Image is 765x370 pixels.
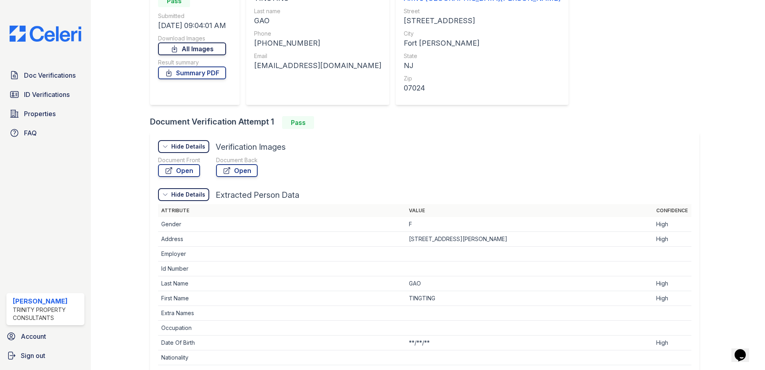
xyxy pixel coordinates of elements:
[216,141,286,153] div: Verification Images
[404,38,561,49] div: Fort [PERSON_NAME]
[158,164,200,177] a: Open
[653,217,691,232] td: High
[653,336,691,350] td: High
[6,67,84,83] a: Doc Verifications
[158,336,406,350] td: Date Of Birth
[254,30,381,38] div: Phone
[404,15,561,26] div: [STREET_ADDRESS]
[216,164,258,177] a: Open
[216,156,258,164] div: Document Back
[158,276,406,291] td: Last Name
[171,143,205,151] div: Hide Details
[158,217,406,232] td: Gender
[404,52,561,60] div: State
[406,291,653,306] td: TINGTING
[653,232,691,247] td: High
[158,156,200,164] div: Document Front
[24,109,56,119] span: Properties
[158,12,226,20] div: Submitted
[653,276,691,291] td: High
[404,60,561,71] div: NJ
[13,296,81,306] div: [PERSON_NAME]
[254,38,381,49] div: [PHONE_NUMBER]
[6,106,84,122] a: Properties
[254,7,381,15] div: Last name
[150,116,706,129] div: Document Verification Attempt 1
[254,15,381,26] div: GAO
[404,82,561,94] div: 07024
[406,232,653,247] td: [STREET_ADDRESS][PERSON_NAME]
[282,116,314,129] div: Pass
[404,7,561,15] div: Street
[731,338,757,362] iframe: chat widget
[254,60,381,71] div: [EMAIL_ADDRESS][DOMAIN_NAME]
[158,204,406,217] th: Attribute
[653,204,691,217] th: Confidence
[21,351,45,360] span: Sign out
[158,306,406,321] td: Extra Names
[24,128,37,138] span: FAQ
[158,58,226,66] div: Result summary
[406,217,653,232] td: F
[158,20,226,31] div: [DATE] 09:04:01 AM
[158,66,226,79] a: Summary PDF
[171,191,205,199] div: Hide Details
[254,52,381,60] div: Email
[404,74,561,82] div: Zip
[406,204,653,217] th: Value
[6,125,84,141] a: FAQ
[24,90,70,99] span: ID Verifications
[404,30,561,38] div: City
[216,189,299,201] div: Extracted Person Data
[158,34,226,42] div: Download Images
[3,26,88,42] img: CE_Logo_Blue-a8612792a0a2168367f1c8372b55b34899dd931a85d93a1a3d3e32e68fde9ad4.png
[158,42,226,55] a: All Images
[406,276,653,291] td: GAO
[158,261,406,276] td: Id Number
[158,350,406,365] td: Nationality
[158,232,406,247] td: Address
[6,86,84,103] a: ID Verifications
[21,332,46,341] span: Account
[3,328,88,344] a: Account
[653,291,691,306] td: High
[24,70,76,80] span: Doc Verifications
[158,247,406,261] td: Employer
[13,306,81,322] div: Trinity Property Consultants
[3,348,88,364] a: Sign out
[158,321,406,336] td: Occupation
[158,291,406,306] td: First Name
